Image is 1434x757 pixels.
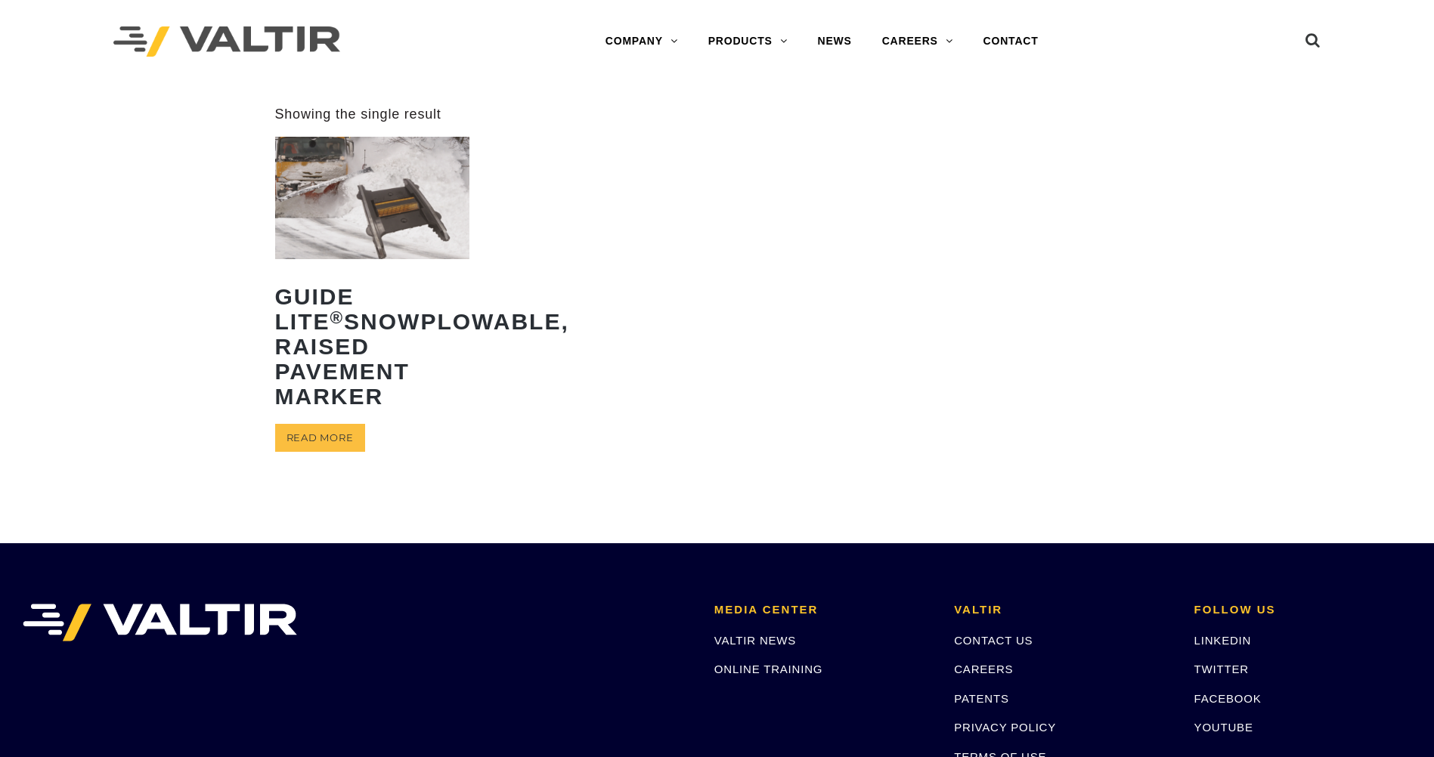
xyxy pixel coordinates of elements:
a: COMPANY [590,26,693,57]
img: VALTIR [23,604,297,641]
h2: VALTIR [954,604,1171,616]
sup: ® [330,308,345,327]
a: PATENTS [954,692,1009,705]
a: CONTACT [968,26,1054,57]
a: PRIVACY POLICY [954,721,1056,734]
a: TWITTER [1194,663,1249,675]
a: CONTACT US [954,634,1033,647]
a: PRODUCTS [693,26,803,57]
h2: FOLLOW US [1194,604,1411,616]
h2: MEDIA CENTER [714,604,931,616]
a: NEWS [803,26,867,57]
a: Read more about “GUIDE LITE® Snowplowable, Raised Pavement Marker” [275,424,365,452]
a: CAREERS [867,26,968,57]
a: ONLINE TRAINING [714,663,822,675]
a: VALTIR NEWS [714,634,796,647]
a: CAREERS [954,663,1013,675]
a: FACEBOOK [1194,692,1262,705]
a: LINKEDIN [1194,634,1252,647]
img: Valtir [113,26,340,57]
p: Showing the single result [275,106,441,123]
a: GUIDE LITE®Snowplowable, Raised Pavement Marker [275,137,470,419]
h2: GUIDE LITE Snowplowable, Raised Pavement Marker [275,273,470,420]
a: YOUTUBE [1194,721,1253,734]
